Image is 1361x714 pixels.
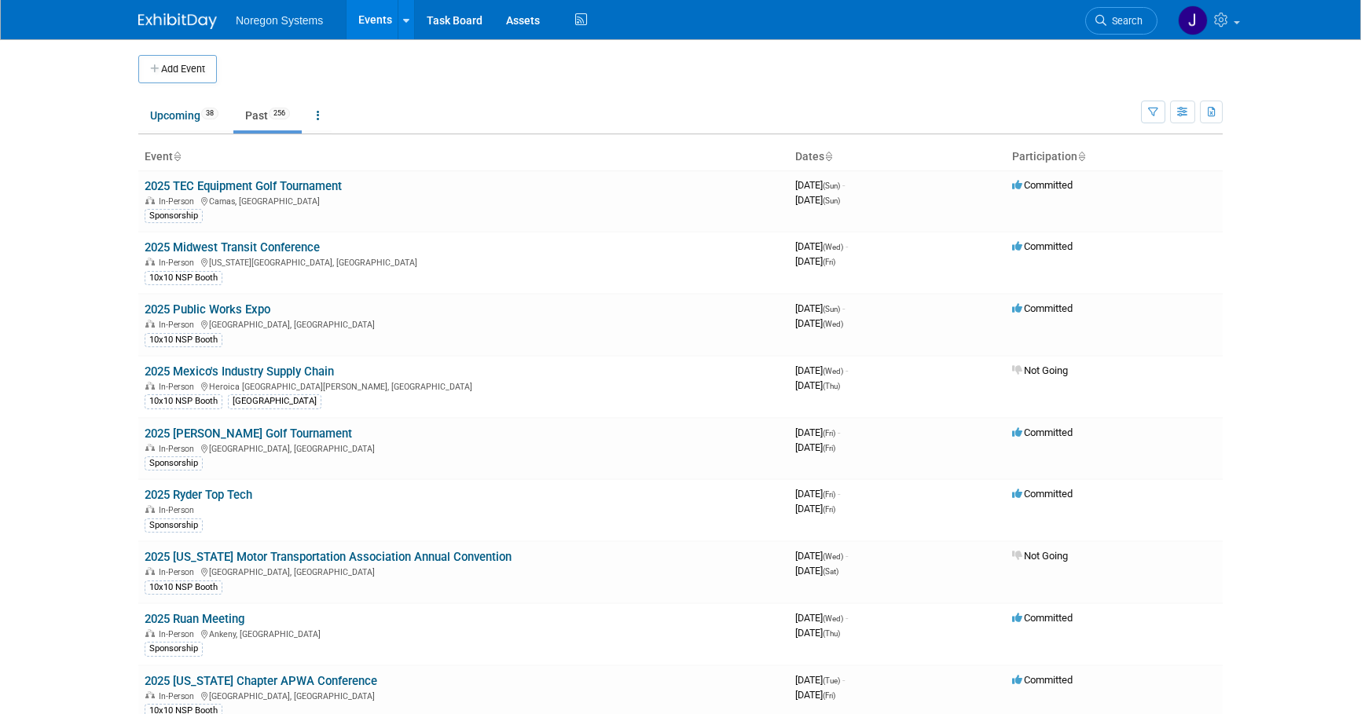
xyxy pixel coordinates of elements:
span: (Fri) [823,429,835,438]
span: [DATE] [795,550,848,562]
a: 2025 Ryder Top Tech [145,488,252,502]
div: Camas, [GEOGRAPHIC_DATA] [145,194,783,207]
div: 10x10 NSP Booth [145,580,222,595]
span: In-Person [159,320,199,330]
div: [GEOGRAPHIC_DATA], [GEOGRAPHIC_DATA] [145,317,783,330]
img: In-Person Event [145,320,155,328]
span: In-Person [159,382,199,392]
span: (Sun) [823,305,840,313]
div: 10x10 NSP Booth [145,394,222,408]
span: [DATE] [795,674,845,686]
div: Sponsorship [145,209,203,223]
span: In-Person [159,691,199,701]
div: 10x10 NSP Booth [145,271,222,285]
a: 2025 TEC Equipment Golf Tournament [145,179,342,193]
span: [DATE] [795,441,835,453]
div: [GEOGRAPHIC_DATA], [GEOGRAPHIC_DATA] [145,441,783,454]
img: In-Person Event [145,382,155,390]
span: (Sun) [823,181,840,190]
a: 2025 Midwest Transit Conference [145,240,320,254]
a: Search [1085,7,1157,35]
span: Committed [1012,179,1073,191]
span: (Fri) [823,444,835,452]
span: - [842,302,845,314]
span: - [838,488,840,500]
span: 38 [201,108,218,119]
div: Ankeny, [GEOGRAPHIC_DATA] [145,627,783,639]
span: (Wed) [823,367,843,375]
img: In-Person Event [145,629,155,637]
span: [DATE] [795,488,840,500]
img: Johana Gil [1178,5,1208,35]
span: (Fri) [823,691,835,700]
span: (Tue) [823,676,840,685]
img: In-Person Event [145,567,155,575]
span: - [838,427,840,438]
a: Past256 [233,101,302,130]
th: Dates [789,144,1006,170]
span: - [846,612,848,624]
span: - [842,674,845,686]
div: 10x10 NSP Booth [145,333,222,347]
span: [DATE] [795,317,843,329]
a: 2025 [US_STATE] Chapter APWA Conference [145,674,377,688]
a: Sort by Event Name [173,150,181,163]
th: Participation [1006,144,1223,170]
span: In-Person [159,444,199,454]
span: Committed [1012,612,1073,624]
span: (Wed) [823,320,843,328]
span: (Sun) [823,196,840,205]
span: [DATE] [795,627,840,639]
span: [DATE] [795,565,838,577]
img: In-Person Event [145,505,155,513]
span: [DATE] [795,427,840,438]
span: Not Going [1012,550,1068,562]
div: [GEOGRAPHIC_DATA], [GEOGRAPHIC_DATA] [145,565,783,577]
th: Event [138,144,789,170]
a: 2025 [US_STATE] Motor Transportation Association Annual Convention [145,550,512,564]
div: [GEOGRAPHIC_DATA] [228,394,321,408]
span: In-Person [159,567,199,577]
span: 256 [269,108,290,119]
img: In-Person Event [145,258,155,265]
a: 2025 [PERSON_NAME] Golf Tournament [145,427,352,441]
span: (Thu) [823,629,840,638]
a: 2025 Mexico's Industry Supply Chain [145,364,334,379]
span: Committed [1012,240,1073,252]
span: (Sat) [823,567,838,576]
span: Search [1106,15,1143,27]
a: Upcoming38 [138,101,230,130]
span: Committed [1012,427,1073,438]
span: [DATE] [795,179,845,191]
span: (Fri) [823,258,835,266]
span: Committed [1012,674,1073,686]
img: In-Person Event [145,444,155,452]
span: In-Person [159,196,199,207]
span: In-Person [159,505,199,515]
span: In-Person [159,258,199,268]
span: - [846,550,848,562]
div: Heroica [GEOGRAPHIC_DATA][PERSON_NAME], [GEOGRAPHIC_DATA] [145,379,783,392]
span: (Wed) [823,552,843,561]
span: [DATE] [795,255,835,267]
div: [US_STATE][GEOGRAPHIC_DATA], [GEOGRAPHIC_DATA] [145,255,783,268]
img: ExhibitDay [138,13,217,29]
span: In-Person [159,629,199,639]
span: (Wed) [823,614,843,623]
span: [DATE] [795,379,840,391]
span: [DATE] [795,689,835,701]
button: Add Event [138,55,217,83]
a: 2025 Public Works Expo [145,302,270,317]
span: (Fri) [823,490,835,499]
span: (Thu) [823,382,840,390]
span: Noregon Systems [236,14,323,27]
a: Sort by Start Date [824,150,832,163]
span: Not Going [1012,364,1068,376]
span: (Fri) [823,505,835,514]
span: [DATE] [795,194,840,206]
span: - [846,240,848,252]
div: Sponsorship [145,456,203,471]
img: In-Person Event [145,196,155,204]
span: [DATE] [795,302,845,314]
span: (Wed) [823,243,843,251]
